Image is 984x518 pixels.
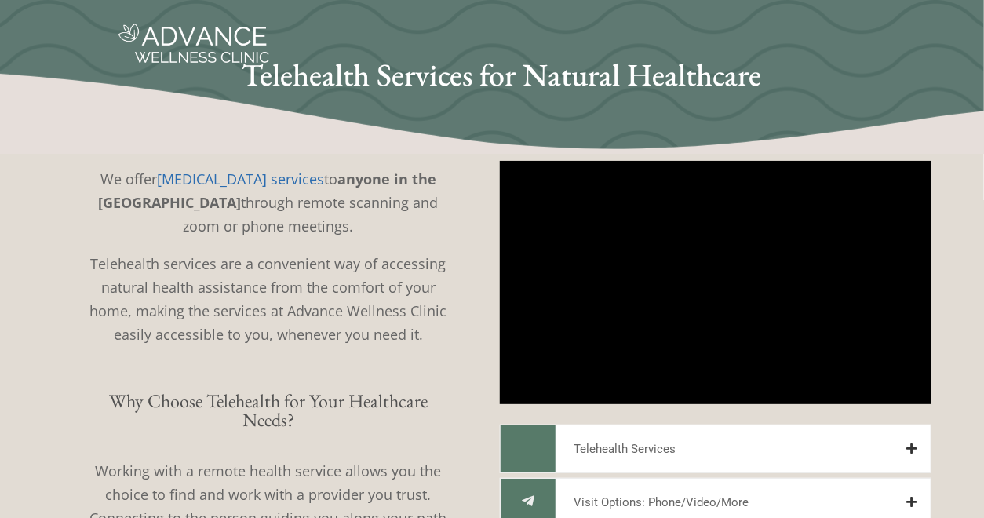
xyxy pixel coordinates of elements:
span: Visit Options: Phone/Video/More [574,493,749,512]
p: Telehealth services are a convenient way of accessing natural health assistance from the comfort ... [84,252,453,346]
button: Telehealth Services [500,425,931,473]
p: We offer to through remote scanning and zoom or phone meetings. [84,167,453,238]
iframe: Watch my Biofeedback Scan! A Demonstration with Amalia [500,161,931,403]
span: Telehealth Services [574,440,676,458]
h2: Why Choose Telehealth for Your Healthcare Needs? [84,392,453,429]
a: [MEDICAL_DATA] services [157,170,324,188]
